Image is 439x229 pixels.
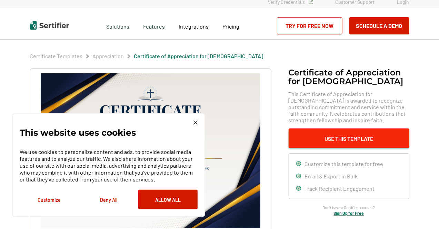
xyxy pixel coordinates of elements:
[277,17,342,34] a: Try for Free Now
[20,148,198,183] p: We use cookies to personalize content and ads, to provide social media features and to analyze ou...
[20,190,79,209] button: Customize
[93,53,124,60] span: Appreciation
[222,23,239,30] span: Pricing
[134,53,263,59] a: Certificate of Appreciation for [DEMOGRAPHIC_DATA]​
[305,185,375,192] span: Track Recipient Engagement
[30,53,83,59] a: Certificate Templates
[222,21,239,30] a: Pricing
[323,204,375,211] span: Don’t have a Sertifier account?
[30,53,263,60] div: Breadcrumb
[138,190,198,209] button: Allow All
[20,129,136,136] p: This website uses cookies
[179,23,209,30] span: Integrations
[334,211,364,216] a: Sign Up for Free
[93,53,124,59] a: Appreciation
[106,21,129,30] span: Solutions
[289,91,409,123] span: This Certificate of Appreciation for [DEMOGRAPHIC_DATA] is awarded to recognize outstanding commi...
[79,190,138,209] button: Deny All
[30,53,83,60] span: Certificate Templates
[179,21,209,30] a: Integrations
[289,68,409,85] h1: Certificate of Appreciation for [DEMOGRAPHIC_DATA]​
[349,17,409,34] button: Schedule a Demo
[193,121,198,125] img: Cookie Popup Close
[305,160,383,167] span: Customize this template for free
[289,128,409,148] button: Use This Template
[405,196,439,229] iframe: Chat Widget
[143,21,165,30] span: Features
[134,53,263,60] span: Certificate of Appreciation for [DEMOGRAPHIC_DATA]​
[305,173,358,179] span: Email & Export in Bulk
[41,73,260,228] img: Certificate of Appreciation for Church​
[30,21,69,30] img: Sertifier | Digital Credentialing Platform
